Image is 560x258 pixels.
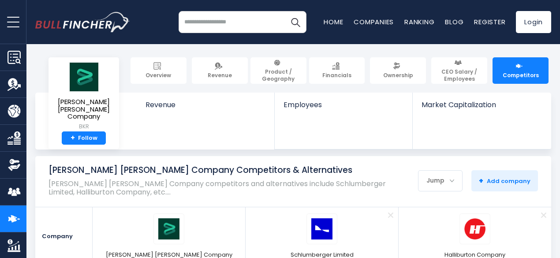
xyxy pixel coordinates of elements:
a: Remove [536,207,551,223]
a: Competitors [493,57,549,84]
span: [PERSON_NAME] [PERSON_NAME] Company [56,98,112,120]
span: Revenue [208,72,232,79]
a: [PERSON_NAME] [PERSON_NAME] Company BKR [55,62,112,131]
a: CEO Salary / Employees [431,57,487,84]
div: Jump [418,171,462,190]
a: Home [324,17,343,26]
span: Overview [146,72,171,79]
a: Remove [383,207,398,223]
a: Login [516,11,551,33]
h1: [PERSON_NAME] [PERSON_NAME] Company Competitors & Alternatives [49,165,402,176]
span: Ownership [383,72,413,79]
a: Financials [309,57,365,84]
strong: + [479,176,483,186]
img: HAL logo [464,218,485,239]
a: Register [474,17,505,26]
button: +Add company [471,170,538,191]
span: Revenue [146,101,266,109]
a: Market Capitalization [413,93,550,124]
span: CEO Salary / Employees [435,68,483,82]
a: Ownership [370,57,426,84]
img: SLB logo [311,218,332,239]
a: Revenue [137,93,275,124]
span: Market Capitalization [422,101,541,109]
span: Product / Geography [254,68,302,82]
span: Competitors [503,72,539,79]
a: Companies [354,17,394,26]
button: Search [284,11,306,33]
span: Add company [479,177,530,185]
span: Financials [322,72,351,79]
img: bullfincher logo [35,12,130,32]
img: BKR logo [158,218,179,239]
a: Overview [131,57,187,84]
a: Go to homepage [35,12,130,32]
span: Employees [284,101,403,109]
strong: + [71,134,75,142]
a: Product / Geography [250,57,306,84]
a: Ranking [404,17,434,26]
p: [PERSON_NAME] [PERSON_NAME] Company competitors and alternatives include Schlumberger Limited, Ha... [49,179,402,196]
img: Ownership [7,158,21,172]
small: BKR [56,123,112,131]
a: Blog [445,17,463,26]
a: Employees [275,93,412,124]
a: +Follow [62,131,106,145]
a: Revenue [192,57,248,84]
